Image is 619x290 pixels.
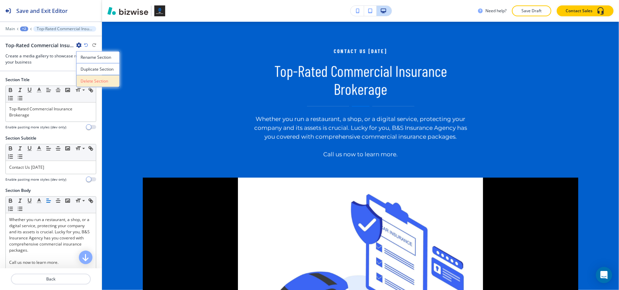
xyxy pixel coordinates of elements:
h2: Section Title [5,77,30,83]
p: Contact Us [DATE] [252,47,469,55]
button: Save Draft [512,5,551,16]
button: Duplicate Section [76,63,120,75]
img: Your Logo [154,5,165,16]
button: Delete Section [76,75,120,87]
h2: Section Subtitle [5,135,36,141]
p: Rename Section [81,54,115,60]
p: Back [12,276,90,282]
h3: Create a media gallery to showcase more of your business [5,53,96,65]
h2: Top-Rated Commercial Insurance Brokerage [5,42,73,49]
p: Contact Us [DATE] [9,164,92,170]
p: Call us now to learn more. [9,259,92,266]
p: Contact Sales [566,8,592,14]
p: Save Draft [521,8,543,14]
h2: Section Body [5,187,31,194]
button: Main [5,26,15,31]
div: Open Intercom Messenger [596,267,612,283]
p: Top-Rated Commercial Insurance Brokerage [9,106,92,118]
p: Delete Section [81,78,115,84]
button: +2 [20,26,28,31]
p: Top-Rated Commercial Insurance Brokerage [37,26,93,31]
p: Whether you run a restaurant, a shop, or a digital service, protecting your company and its asset... [9,217,92,253]
h6: Whether you run a restaurant, a shop, or a digital service, protecting your company and its asset... [252,114,469,159]
h2: Save and Exit Editor [16,7,68,15]
h3: Need help? [485,8,506,14]
img: Bizwise Logo [107,7,148,15]
button: Back [11,274,91,285]
button: Top-Rated Commercial Insurance Brokerage [33,26,96,32]
p: Duplicate Section [81,66,115,72]
button: Rename Section [76,51,120,63]
h4: Enable pasting more styles (dev only) [5,125,66,130]
h4: Enable pasting more styles (dev only) [5,177,66,182]
button: Contact Sales [557,5,614,16]
h3: Top-Rated Commercial Insurance Brokerage [252,62,469,98]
